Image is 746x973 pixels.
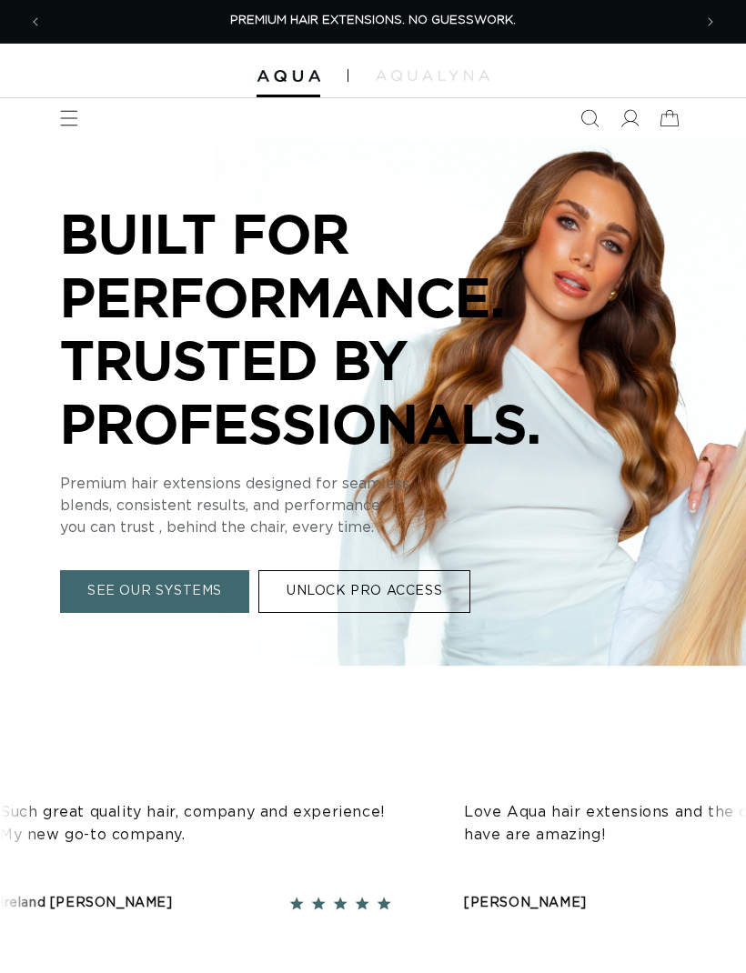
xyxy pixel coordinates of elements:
[258,571,470,614] a: UNLOCK PRO ACCESS
[60,496,606,517] p: blends, consistent results, and performance
[60,571,249,614] a: SEE OUR SYSTEMS
[257,70,320,83] img: Aqua Hair Extensions
[60,474,606,496] p: Premium hair extensions designed for seamless
[15,2,55,42] button: Previous announcement
[60,202,606,455] p: BUILT FOR PERFORMANCE. TRUSTED BY PROFESSIONALS.
[691,2,731,42] button: Next announcement
[376,70,489,81] img: aqualyna.com
[60,517,606,539] p: you can trust , behind the chair, every time.
[570,98,610,138] summary: Search
[463,892,586,915] div: [PERSON_NAME]
[230,15,516,26] span: PREMIUM HAIR EXTENSIONS. NO GUESSWORK.
[49,98,89,138] summary: Menu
